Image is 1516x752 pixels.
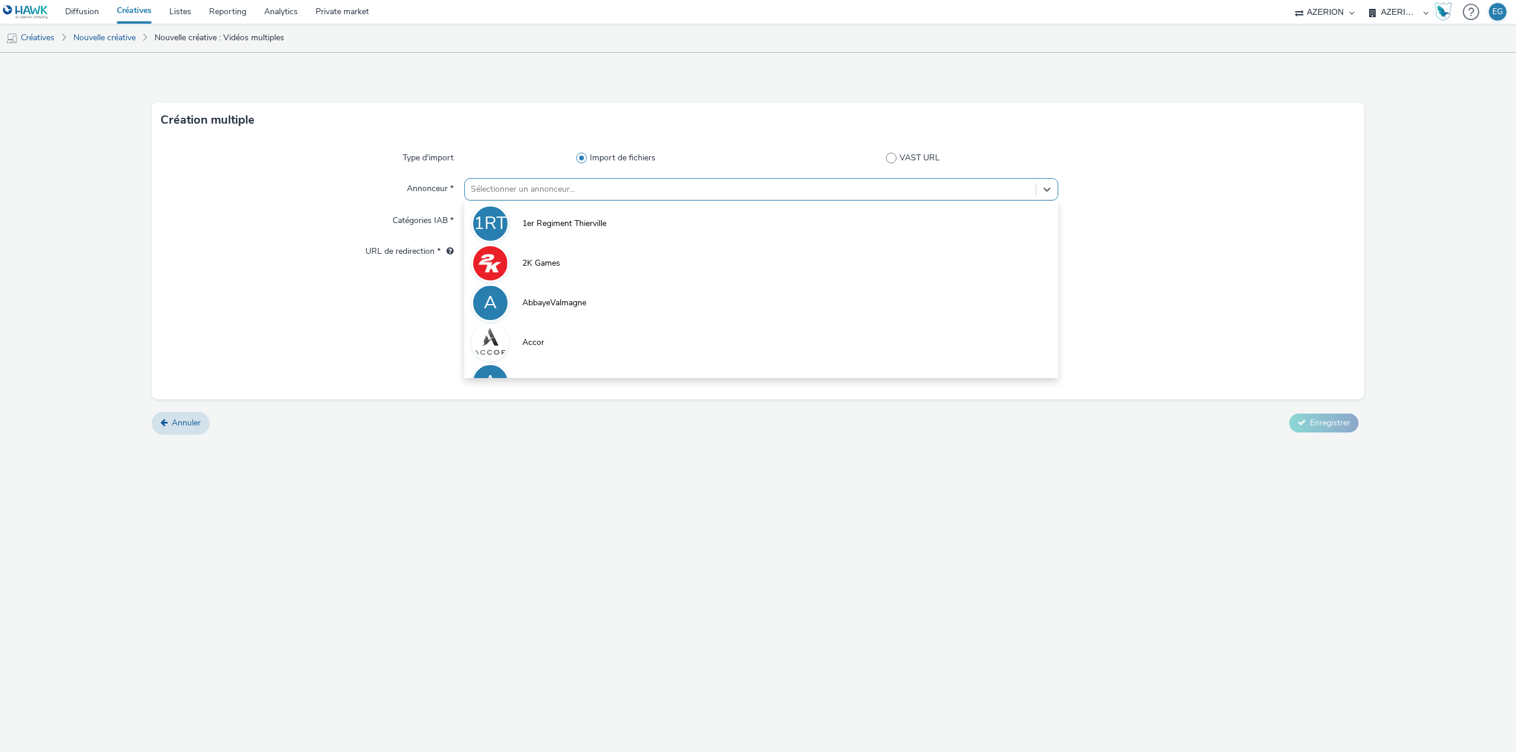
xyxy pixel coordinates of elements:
div: 1RT [474,207,507,240]
span: 2K Games [522,257,560,269]
h3: Création multiple [160,111,255,129]
button: Enregistrer [1289,414,1358,433]
img: Accor [473,325,508,360]
span: Annuler [172,417,201,428]
span: 1er Regiment Thierville [522,218,606,230]
a: Hawk Academy [1434,2,1457,21]
a: Nouvelle créative [68,24,142,52]
label: URL de redirection * [361,241,458,257]
img: mobile [6,33,18,44]
img: 2K Games [473,246,508,280]
span: ACFA_MULTIMEDIA [522,376,598,388]
a: Annuler [152,412,210,434]
img: Hawk Academy [1434,2,1452,21]
span: Accor [522,337,544,348]
span: AbbayeValmagne [522,297,586,309]
a: Nouvelle créative : Vidéos multiples [149,24,290,52]
label: Type d'import [398,147,458,164]
div: A [484,366,497,399]
label: Catégories IAB * [388,210,458,227]
label: Annonceur * [402,178,458,195]
span: Import de fichiers [590,152,656,164]
span: VAST URL [900,152,940,164]
img: undefined Logo [3,5,49,20]
span: Enregistrer [1310,417,1350,428]
div: L'URL de redirection sera utilisée comme URL de validation avec certains SSP et ce sera l'URL de ... [441,246,454,257]
div: EG [1492,3,1503,21]
div: A [484,286,497,319]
